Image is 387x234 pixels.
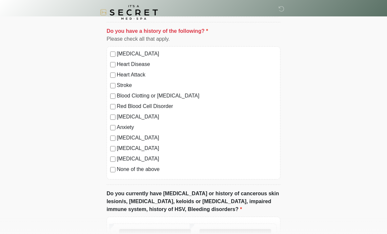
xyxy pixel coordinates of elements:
label: [MEDICAL_DATA] [117,155,277,163]
label: Stroke [117,81,277,89]
input: [MEDICAL_DATA] [110,157,115,162]
input: [MEDICAL_DATA] [110,146,115,151]
label: [MEDICAL_DATA] [117,144,277,152]
input: Stroke [110,83,115,88]
label: Heart Disease [117,60,277,68]
input: None of the above [110,167,115,172]
input: [MEDICAL_DATA] [110,115,115,120]
input: Blood Clotting or [MEDICAL_DATA] [110,94,115,99]
input: Anxiety [110,125,115,130]
label: Do you have a history of the following? [107,27,208,35]
input: Heart Attack [110,73,115,78]
label: Do you currently have [MEDICAL_DATA] or history of cancerous skin lesion/s, [MEDICAL_DATA], keloi... [107,190,280,213]
label: Anxiety [117,123,277,131]
label: None of the above [117,165,277,173]
input: [MEDICAL_DATA] [110,136,115,141]
input: Red Blood Cell Disorder [110,104,115,109]
label: [MEDICAL_DATA] [117,113,277,121]
label: Heart Attack [117,71,277,79]
label: [MEDICAL_DATA] [117,50,277,58]
input: [MEDICAL_DATA] [110,52,115,57]
label: [MEDICAL_DATA] [117,134,277,142]
label: Red Blood Cell Disorder [117,102,277,110]
img: It's A Secret Med Spa Logo [100,5,158,20]
input: Heart Disease [110,62,115,67]
label: Blood Clotting or [MEDICAL_DATA] [117,92,277,100]
div: Please check all that apply. [107,35,280,43]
